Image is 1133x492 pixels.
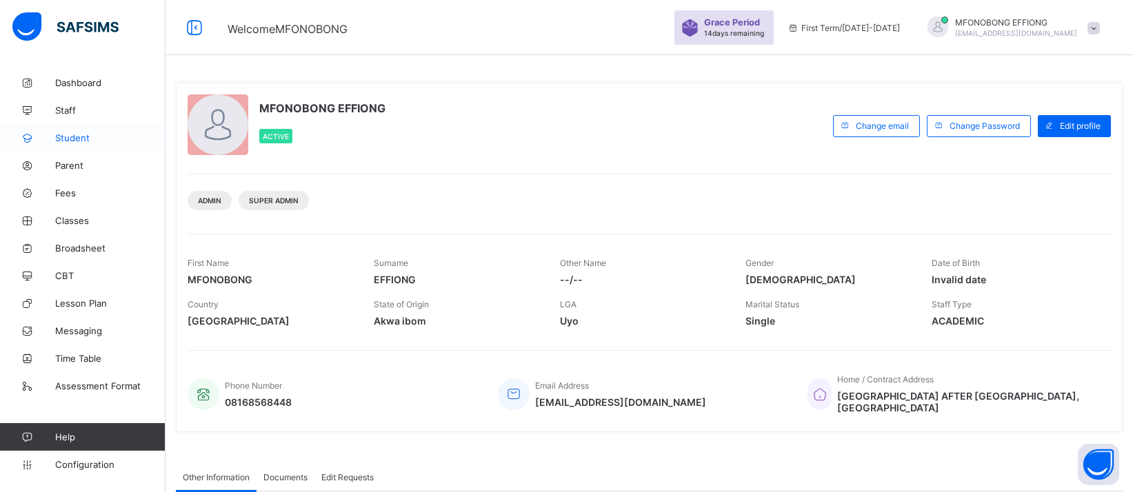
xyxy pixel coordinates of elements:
[837,390,1097,413] span: [GEOGRAPHIC_DATA] AFTER [GEOGRAPHIC_DATA], [GEOGRAPHIC_DATA]
[374,299,429,309] span: State of Origin
[745,258,774,268] span: Gender
[932,274,1097,285] span: Invalid date
[55,431,165,442] span: Help
[225,380,282,391] span: Phone Number
[55,77,166,88] span: Dashboard
[183,472,250,482] span: Other Information
[560,258,606,268] span: Other Name
[745,274,911,285] span: [DEMOGRAPHIC_DATA]
[560,315,725,327] span: Uyo
[704,29,764,37] span: 14 days remaining
[932,299,972,309] span: Staff Type
[374,315,539,327] span: Akwa ibom
[535,380,589,391] span: Email Address
[12,12,119,41] img: safsims
[188,258,229,268] span: First Name
[932,258,980,268] span: Date of Birth
[188,315,353,327] span: [GEOGRAPHIC_DATA]
[374,258,408,268] span: Surname
[955,17,1077,28] span: MFONOBONG EFFIONG
[745,299,799,309] span: Marital Status
[914,17,1107,39] div: MFONOBONGEFFIONG
[188,299,219,309] span: Country
[55,459,165,470] span: Configuration
[745,315,911,327] span: Single
[55,353,166,364] span: Time Table
[950,121,1020,131] span: Change Password
[704,17,760,28] span: Grace Period
[55,243,166,254] span: Broadsheet
[198,196,221,205] span: Admin
[681,19,699,37] img: sticker-purple.71386a28dfed39d6af7621340158ba97.svg
[55,298,166,309] span: Lesson Plan
[55,105,166,116] span: Staff
[188,274,353,285] span: MFONOBONG
[55,132,166,143] span: Student
[249,196,299,205] span: Super Admin
[263,132,289,141] span: Active
[228,22,348,36] span: Welcome MFONOBONG
[55,270,166,281] span: CBT
[55,380,166,391] span: Assessment Format
[560,274,725,285] span: --/--
[1078,444,1119,485] button: Open asap
[788,23,900,33] span: session/term information
[955,29,1077,37] span: [EMAIL_ADDRESS][DOMAIN_NAME]
[225,396,292,408] span: 08168568448
[55,215,166,226] span: Classes
[837,374,934,385] span: Home / Contract Address
[535,396,706,408] span: [EMAIL_ADDRESS][DOMAIN_NAME]
[55,325,166,336] span: Messaging
[55,160,166,171] span: Parent
[55,187,166,198] span: Fees
[259,101,385,115] span: MFONOBONG EFFIONG
[321,472,374,482] span: Edit Requests
[263,472,308,482] span: Documents
[374,274,539,285] span: EFFIONG
[932,315,1097,327] span: ACADEMIC
[560,299,576,309] span: LGA
[856,121,909,131] span: Change email
[1060,121,1101,131] span: Edit profile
